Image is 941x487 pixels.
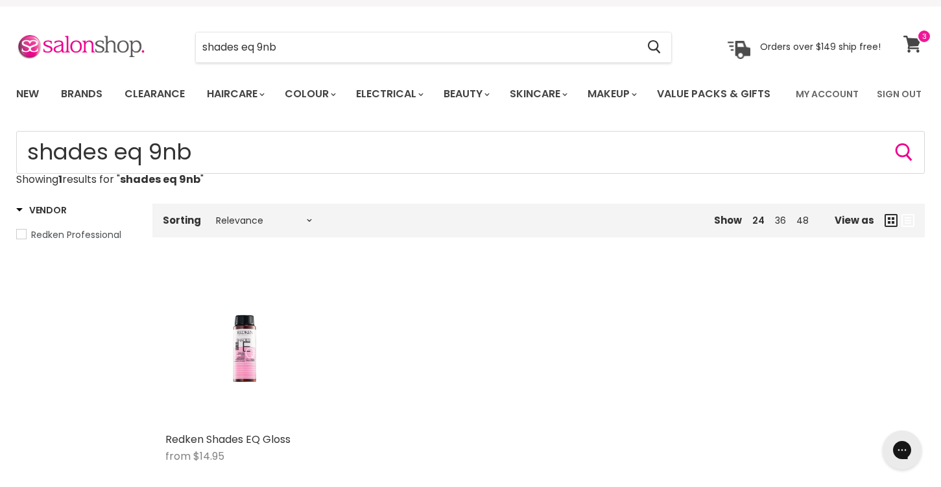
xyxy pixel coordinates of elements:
[647,80,780,108] a: Value Packs & Gifts
[714,213,742,227] span: Show
[578,80,645,108] a: Makeup
[835,215,874,226] span: View as
[197,80,272,108] a: Haircare
[6,80,49,108] a: New
[752,214,765,227] a: 24
[275,80,344,108] a: Colour
[796,214,809,227] a: 48
[165,432,291,447] a: Redken Shades EQ Gloss
[165,449,191,464] span: from
[165,268,323,426] a: Redken Shades EQ Gloss
[6,75,784,113] ul: Main menu
[16,174,925,185] p: Showing results for " "
[876,426,928,474] iframe: Gorgias live chat messenger
[191,268,296,426] img: Redken Shades EQ Gloss
[16,228,136,242] a: Redken Professional
[16,131,925,174] form: Product
[637,32,671,62] button: Search
[193,449,224,464] span: $14.95
[163,215,201,226] label: Sorting
[195,32,672,63] form: Product
[31,228,121,241] span: Redken Professional
[434,80,497,108] a: Beauty
[869,80,929,108] a: Sign Out
[115,80,195,108] a: Clearance
[775,214,786,227] a: 36
[120,172,200,187] strong: shades eq 9nb
[51,80,112,108] a: Brands
[16,204,66,217] h3: Vendor
[500,80,575,108] a: Skincare
[196,32,637,62] input: Search
[894,142,914,163] button: Search
[346,80,431,108] a: Electrical
[58,172,62,187] strong: 1
[16,131,925,174] input: Search
[760,41,881,53] p: Orders over $149 ship free!
[788,80,866,108] a: My Account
